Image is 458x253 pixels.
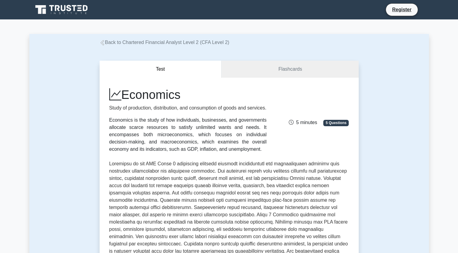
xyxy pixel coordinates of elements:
[109,104,267,112] p: Study of production, distribution, and consumption of goods and services.
[109,116,267,153] div: Economics is the study of how individuals, businesses, and governments allocate scarce resources ...
[100,61,222,78] button: Test
[289,120,317,125] span: 5 minutes
[222,61,358,78] a: Flashcards
[388,6,415,13] a: Register
[323,120,349,126] span: 5 Questions
[100,40,229,45] a: Back to Chartered Financial Analyst Level 2 (CFA Level 2)
[109,87,267,102] h1: Economics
